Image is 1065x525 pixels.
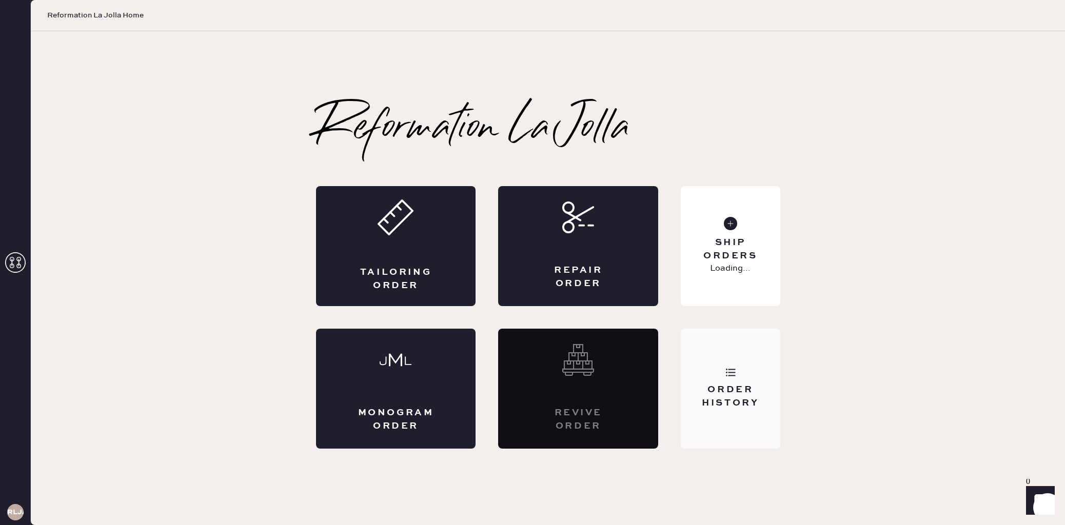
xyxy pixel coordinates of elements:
[47,10,144,21] span: Reformation La Jolla Home
[7,509,24,516] h3: RLJA
[539,407,617,432] div: Revive order
[357,266,435,292] div: Tailoring Order
[710,262,751,275] p: Loading...
[689,383,772,409] div: Order History
[316,108,630,149] h2: Reformation La Jolla
[498,329,658,449] div: Interested? Contact us at care@hemster.co
[357,407,435,432] div: Monogram Order
[1016,479,1060,523] iframe: Front Chat
[539,264,617,290] div: Repair Order
[689,236,772,262] div: Ship Orders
